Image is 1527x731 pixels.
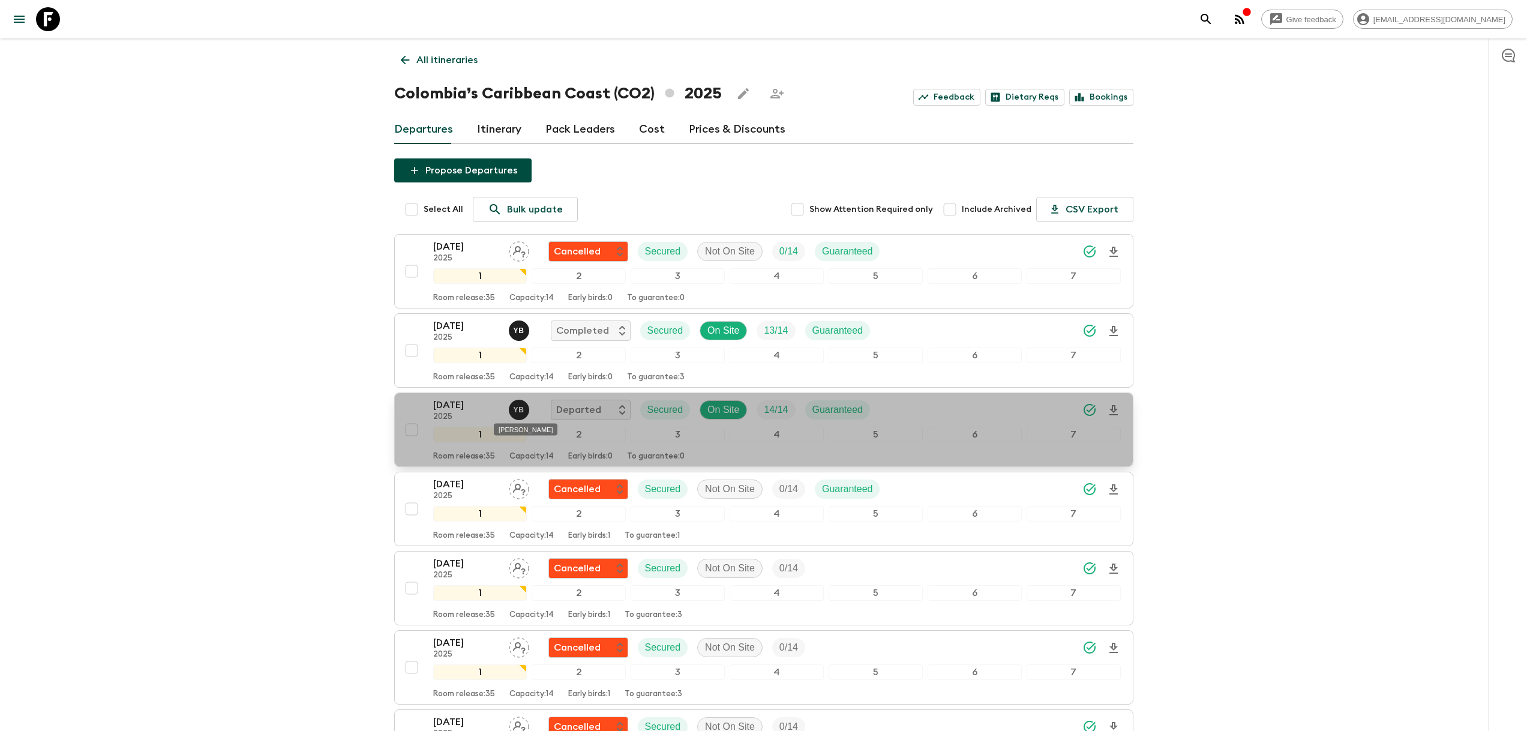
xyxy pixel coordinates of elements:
div: Secured [638,559,688,578]
p: Capacity: 14 [509,293,554,303]
div: 4 [730,347,824,363]
svg: Download Onboarding [1106,403,1121,418]
svg: Download Onboarding [1106,324,1121,338]
p: To guarantee: 0 [627,452,685,462]
a: Bookings [1069,89,1133,106]
p: Capacity: 14 [509,452,554,462]
p: Departed [556,403,601,417]
div: On Site [700,400,747,420]
div: 3 [631,427,725,442]
button: Edit this itinerary [731,82,755,106]
div: 1 [433,347,527,363]
div: Secured [638,638,688,657]
p: Room release: 35 [433,293,495,303]
span: Select All [424,203,463,215]
p: 0 / 14 [779,640,798,655]
div: 6 [928,427,1022,442]
p: [DATE] [433,636,499,650]
span: Include Archived [962,203,1031,215]
div: 6 [928,506,1022,522]
a: Departures [394,115,453,144]
span: Show Attention Required only [809,203,933,215]
a: Pack Leaders [545,115,615,144]
div: 3 [631,347,725,363]
p: Not On Site [705,482,755,496]
p: 2025 [433,333,499,343]
div: [PERSON_NAME] [494,424,557,436]
div: Not On Site [697,559,763,578]
p: Not On Site [705,561,755,576]
p: Early birds: 1 [568,610,610,620]
p: [DATE] [433,398,499,412]
div: 4 [730,268,824,284]
div: 4 [730,585,824,601]
svg: Synced Successfully [1082,561,1097,576]
button: Propose Departures [394,158,532,182]
svg: Synced Successfully [1082,482,1097,496]
p: Cancelled [554,244,601,259]
a: Feedback [913,89,980,106]
div: 2 [532,585,626,601]
p: Guaranteed [812,403,863,417]
div: 7 [1027,585,1121,601]
p: Cancelled [554,482,601,496]
p: Bulk update [507,202,563,217]
div: 1 [433,585,527,601]
p: To guarantee: 3 [625,610,682,620]
div: 3 [631,664,725,680]
p: [DATE] [433,477,499,492]
p: Room release: 35 [433,690,495,699]
svg: Synced Successfully [1082,323,1097,338]
a: Dietary Reqs [985,89,1064,106]
div: 5 [829,427,923,442]
div: Flash Pack cancellation [548,241,628,262]
p: Secured [645,244,681,259]
div: Trip Fill [772,242,805,261]
span: Yohan Bayona [509,324,532,334]
span: Give feedback [1280,15,1343,24]
span: Assign pack leader [509,641,529,651]
span: Assign pack leader [509,245,529,254]
a: Itinerary [477,115,521,144]
p: [DATE] [433,239,499,254]
span: Assign pack leader [509,562,529,571]
p: Room release: 35 [433,452,495,462]
div: Trip Fill [772,559,805,578]
a: Bulk update [473,197,578,222]
button: menu [7,7,31,31]
p: Guaranteed [812,323,863,338]
div: 6 [928,585,1022,601]
div: 5 [829,506,923,522]
p: Guaranteed [822,244,873,259]
div: Flash Pack cancellation [548,479,628,499]
button: [DATE]2025Assign pack leaderFlash Pack cancellationSecuredNot On SiteTrip FillGuaranteed1234567Ro... [394,472,1133,546]
div: Not On Site [697,638,763,657]
p: Secured [645,561,681,576]
span: Share this itinerary [765,82,789,106]
div: 3 [631,268,725,284]
p: Capacity: 14 [509,373,554,382]
p: Early birds: 0 [568,373,613,382]
p: 0 / 14 [779,244,798,259]
div: Flash Pack cancellation [548,558,628,579]
svg: Synced Successfully [1082,244,1097,259]
div: Flash Pack cancellation [548,637,628,658]
button: [DATE]2025Assign pack leaderFlash Pack cancellationSecuredNot On SiteTrip FillGuaranteed1234567Ro... [394,234,1133,308]
p: 2025 [433,412,499,422]
div: 7 [1027,506,1121,522]
a: Cost [639,115,665,144]
p: Secured [647,403,683,417]
span: Assign pack leader [509,720,529,730]
span: Assign pack leader [509,483,529,492]
button: CSV Export [1036,197,1133,222]
div: 4 [730,664,824,680]
p: 0 / 14 [779,482,798,496]
p: [DATE] [433,556,499,571]
div: Secured [638,242,688,261]
div: 1 [433,506,527,522]
div: 2 [532,427,626,442]
span: Yohan Bayona [509,403,532,413]
div: Not On Site [697,242,763,261]
p: 2025 [433,254,499,263]
div: 6 [928,268,1022,284]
